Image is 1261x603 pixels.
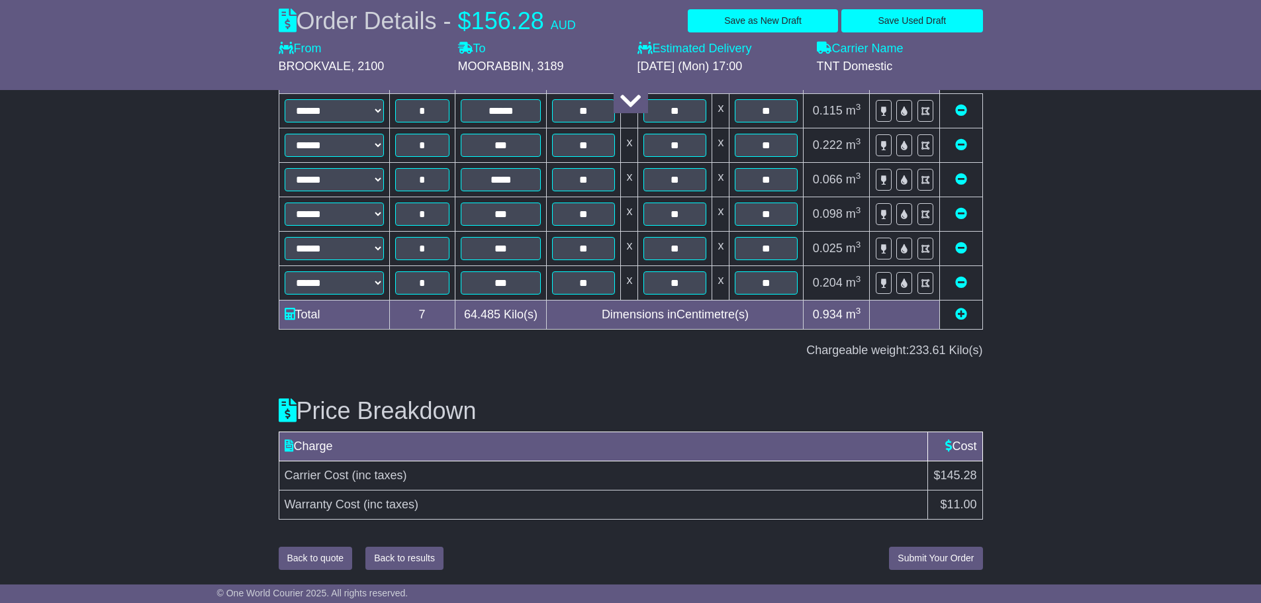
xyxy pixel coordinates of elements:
td: Total [279,300,389,329]
h3: Price Breakdown [279,398,983,424]
a: Remove this item [955,173,967,186]
span: 0.222 [813,138,843,152]
sup: 3 [856,205,861,215]
td: x [621,197,638,231]
sup: 3 [856,240,861,250]
span: (inc taxes) [352,469,407,482]
span: m [846,308,861,321]
span: m [846,276,861,289]
span: 233.61 [909,344,945,357]
span: m [846,173,861,186]
span: 0.066 [813,173,843,186]
label: From [279,42,322,56]
td: Kilo(s) [455,300,547,329]
td: x [712,197,729,231]
td: x [712,128,729,162]
td: Dimensions in Centimetre(s) [547,300,804,329]
span: 0.204 [813,276,843,289]
span: $ [458,7,471,34]
td: x [621,265,638,300]
span: 64.485 [464,308,500,321]
span: 0.934 [813,308,843,321]
span: © One World Courier 2025. All rights reserved. [217,588,408,598]
button: Back to quote [279,547,353,570]
td: x [621,231,638,265]
td: x [712,231,729,265]
span: AUD [551,19,576,32]
span: Warranty Cost [285,498,360,511]
a: Add new item [955,308,967,321]
label: Carrier Name [817,42,904,56]
span: 156.28 [471,7,544,34]
span: 0.115 [813,104,843,117]
span: m [846,207,861,220]
span: m [846,104,861,117]
span: $145.28 [933,469,976,482]
span: $11.00 [940,498,976,511]
label: To [458,42,486,56]
td: Cost [928,432,982,461]
span: BROOKVALE [279,60,351,73]
span: m [846,242,861,255]
button: Save as New Draft [688,9,838,32]
div: TNT Domestic [817,60,983,74]
span: 0.025 [813,242,843,255]
div: [DATE] (Mon) 17:00 [637,60,804,74]
td: 7 [389,300,455,329]
td: x [621,162,638,197]
span: m [846,138,861,152]
sup: 3 [856,274,861,284]
td: Charge [279,432,928,461]
span: MOORABBIN [458,60,531,73]
sup: 3 [856,136,861,146]
td: x [712,265,729,300]
a: Remove this item [955,104,967,117]
span: (inc taxes) [363,498,418,511]
button: Back to results [365,547,444,570]
td: x [712,162,729,197]
a: Remove this item [955,138,967,152]
a: Remove this item [955,276,967,289]
sup: 3 [856,171,861,181]
td: x [621,128,638,162]
sup: 3 [856,306,861,316]
div: Chargeable weight: Kilo(s) [279,344,983,358]
span: Submit Your Order [898,553,974,563]
a: Remove this item [955,207,967,220]
label: Estimated Delivery [637,42,804,56]
a: Remove this item [955,242,967,255]
span: , 3189 [531,60,564,73]
span: , 2100 [351,60,384,73]
span: 0.098 [813,207,843,220]
button: Save Used Draft [841,9,982,32]
span: Carrier Cost [285,469,349,482]
div: Order Details - [279,7,576,35]
button: Submit Your Order [889,547,982,570]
